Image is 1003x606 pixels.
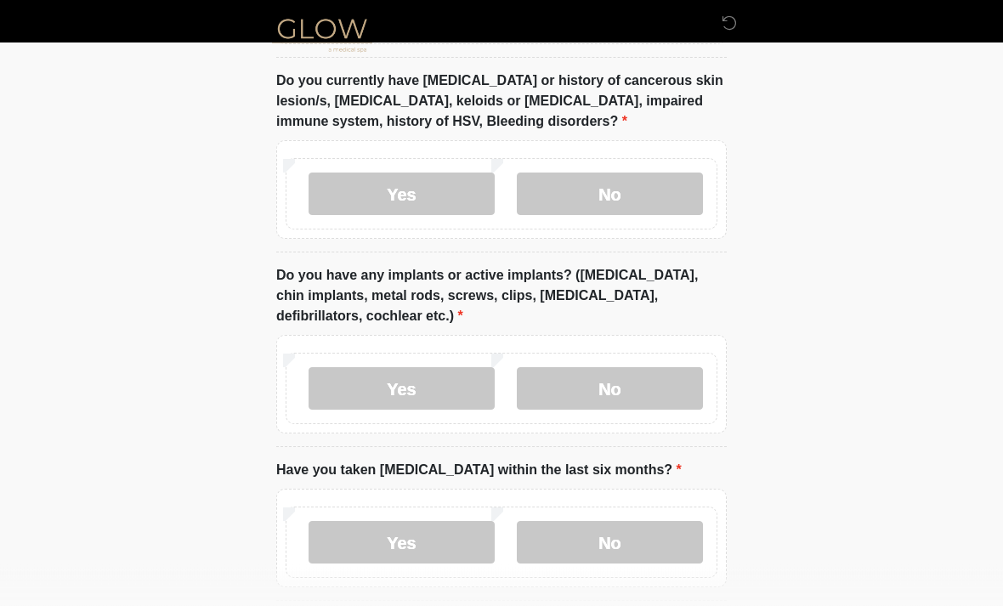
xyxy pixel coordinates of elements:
label: Have you taken [MEDICAL_DATA] within the last six months? [276,461,682,481]
label: No [517,522,703,564]
label: Yes [309,522,495,564]
img: Glow Medical Spa Logo [259,13,385,56]
label: Yes [309,173,495,216]
label: Do you have any implants or active implants? ([MEDICAL_DATA], chin implants, metal rods, screws, ... [276,266,727,327]
label: No [517,173,703,216]
label: Do you currently have [MEDICAL_DATA] or history of cancerous skin lesion/s, [MEDICAL_DATA], keloi... [276,71,727,133]
label: No [517,368,703,411]
label: Yes [309,368,495,411]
